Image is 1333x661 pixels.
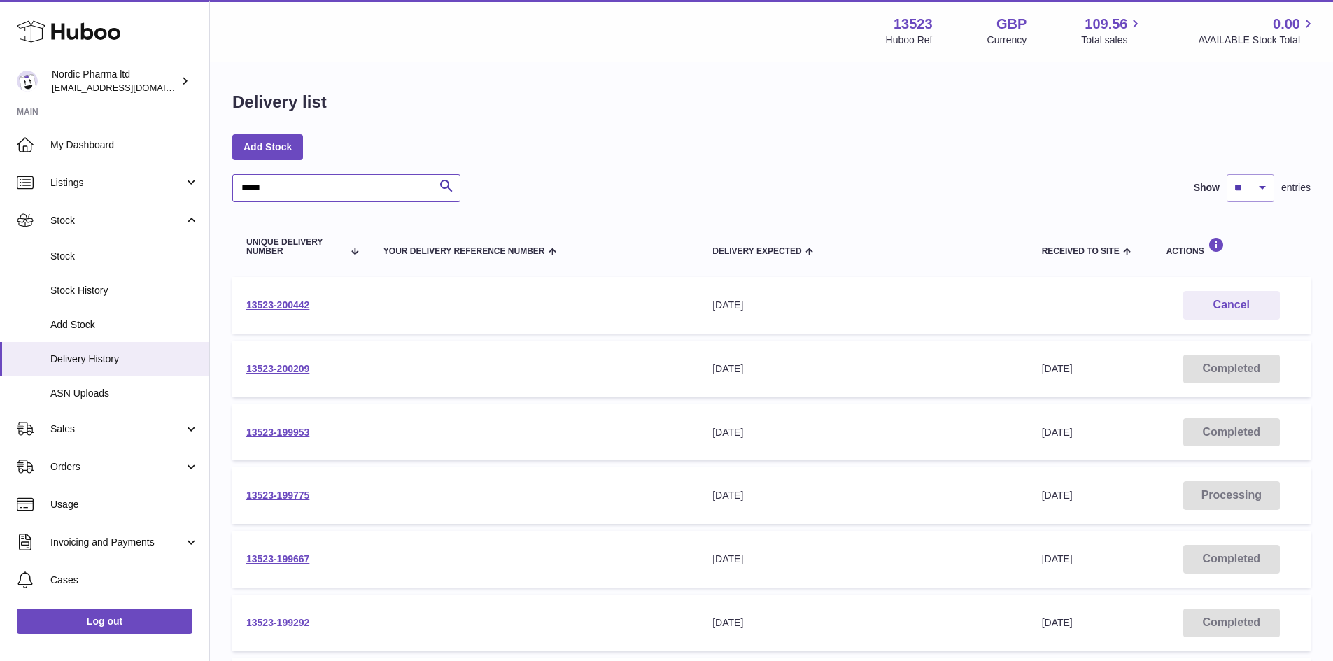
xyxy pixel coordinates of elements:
span: Sales [50,422,184,436]
a: 13523-200209 [246,363,309,374]
span: Usage [50,498,199,511]
span: 0.00 [1273,15,1300,34]
span: Stock History [50,284,199,297]
span: entries [1281,181,1311,194]
a: 13523-199953 [246,427,309,438]
span: [DATE] [1042,617,1073,628]
span: My Dashboard [50,138,199,152]
span: Add Stock [50,318,199,332]
div: Huboo Ref [886,34,933,47]
a: 13523-199292 [246,617,309,628]
a: 13523-199775 [246,490,309,501]
div: Nordic Pharma ltd [52,68,178,94]
span: Invoicing and Payments [50,536,184,549]
span: Cases [50,574,199,587]
img: internalAdmin-13523@internal.huboo.com [17,71,38,92]
span: ASN Uploads [50,387,199,400]
span: Total sales [1081,34,1143,47]
span: Delivery Expected [712,247,801,256]
div: [DATE] [712,299,1013,312]
span: Stock [50,250,199,263]
span: [DATE] [1042,490,1073,501]
a: 13523-199667 [246,553,309,564]
span: Stock [50,214,184,227]
strong: GBP [996,15,1027,34]
span: Listings [50,176,184,190]
div: Actions [1166,237,1297,256]
span: [DATE] [1042,363,1073,374]
span: Unique Delivery Number [246,238,343,256]
span: 109.56 [1085,15,1127,34]
div: [DATE] [712,489,1013,502]
span: Your Delivery Reference Number [383,247,545,256]
span: Orders [50,460,184,474]
div: [DATE] [712,426,1013,439]
strong: 13523 [894,15,933,34]
div: [DATE] [712,616,1013,630]
div: [DATE] [712,362,1013,376]
button: Cancel [1183,291,1280,320]
span: [EMAIL_ADDRESS][DOMAIN_NAME] [52,82,206,93]
span: AVAILABLE Stock Total [1198,34,1316,47]
span: [DATE] [1042,553,1073,564]
span: [DATE] [1042,427,1073,438]
span: Received to Site [1042,247,1120,256]
label: Show [1194,181,1220,194]
a: Add Stock [232,134,303,159]
div: Currency [987,34,1027,47]
a: 13523-200442 [246,299,309,311]
a: Log out [17,609,192,634]
a: 109.56 Total sales [1081,15,1143,47]
span: Delivery History [50,353,199,366]
a: 0.00 AVAILABLE Stock Total [1198,15,1316,47]
div: [DATE] [712,553,1013,566]
h1: Delivery list [232,91,327,113]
